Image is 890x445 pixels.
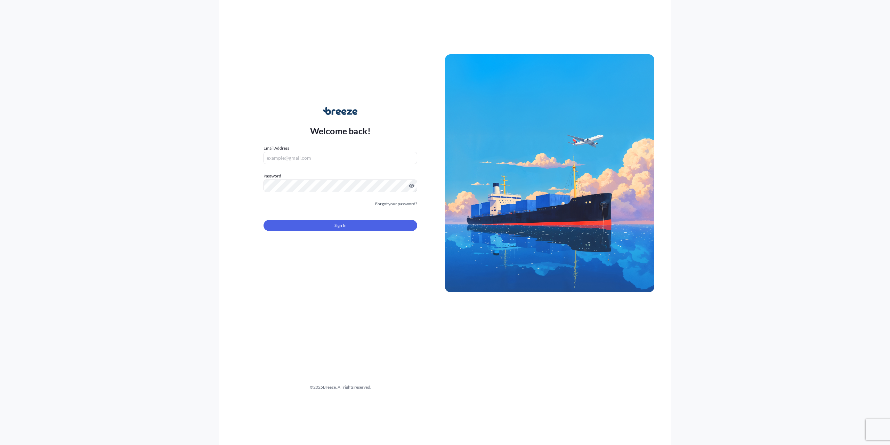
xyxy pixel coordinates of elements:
[310,125,371,136] p: Welcome back!
[409,183,414,189] button: Show password
[264,152,417,164] input: example@gmail.com
[334,222,347,229] span: Sign In
[264,145,289,152] label: Email Address
[264,220,417,231] button: Sign In
[445,54,654,292] img: Ship illustration
[236,384,445,391] div: © 2025 Breeze. All rights reserved.
[264,173,417,180] label: Password
[375,200,417,207] a: Forgot your password?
